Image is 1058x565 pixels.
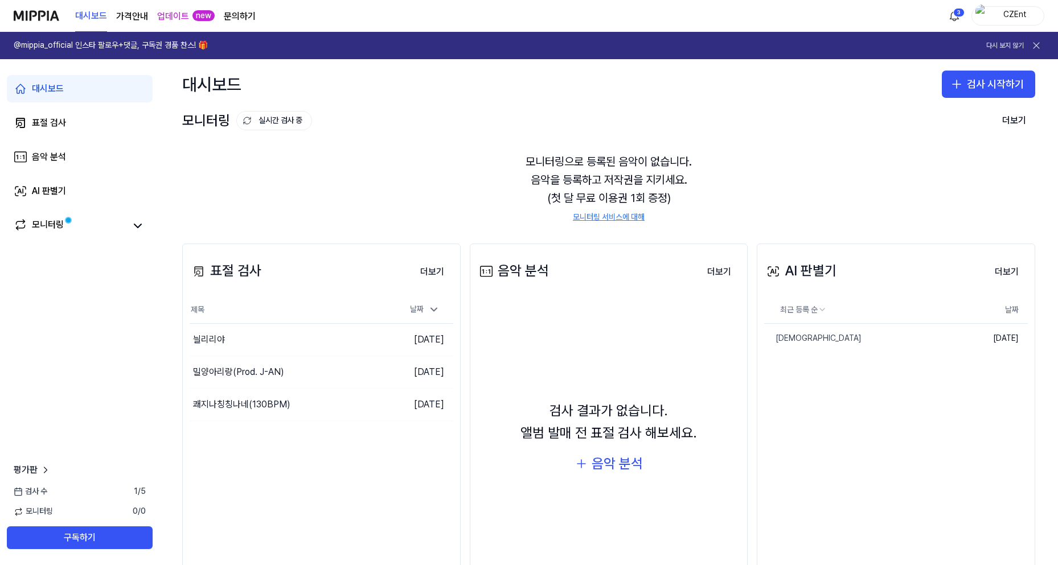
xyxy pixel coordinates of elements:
[387,356,453,389] td: [DATE]
[575,453,643,475] button: 음악 분석
[993,9,1037,22] div: CZEnt
[75,1,107,32] a: 대시보드
[190,296,387,324] th: 제목
[411,259,453,283] a: 더보기
[411,261,453,283] button: 더보기
[224,10,256,23] a: 문의하기
[182,71,241,98] div: 대시보드
[7,75,153,102] a: 대시보드
[953,8,965,17] div: 3
[190,260,261,282] div: 표절 검사
[7,109,153,137] a: 표절 검사
[193,365,284,379] div: 밀양아리랑(Prod. J-AN)
[14,463,38,477] span: 평가판
[14,463,51,477] a: 평가판
[116,10,148,23] a: 가격안내
[986,41,1024,51] button: 다시 보지 않기
[32,116,66,130] div: 표절 검사
[14,218,125,234] a: 모니터링
[182,110,312,131] div: 모니터링
[477,260,549,282] div: 음악 분석
[32,150,66,164] div: 음악 분석
[962,296,1028,324] th: 날짜
[387,324,453,356] td: [DATE]
[764,333,862,344] div: [DEMOGRAPHIC_DATA]
[32,218,64,234] div: 모니터링
[14,40,208,51] h1: @mippia_official 인스타 팔로우+댓글, 구독권 경품 찬스! 🎁
[236,111,312,130] button: 실시간 검사 중
[193,333,225,347] div: 늴리리야
[986,261,1028,283] button: 더보기
[133,506,146,517] span: 0 / 0
[387,389,453,421] td: [DATE]
[993,109,1035,132] button: 더보기
[945,7,963,25] button: 알림3
[764,324,962,353] a: [DEMOGRAPHIC_DATA]
[971,6,1044,26] button: profileCZEnt
[698,259,740,283] a: 더보기
[7,526,153,549] button: 구독하기
[192,10,215,22] div: new
[134,486,146,497] span: 1 / 5
[573,212,645,223] a: 모니터링 서비스에 대해
[405,300,444,319] div: 날짜
[764,260,836,282] div: AI 판별기
[7,143,153,171] a: 음악 분석
[698,261,740,283] button: 더보기
[14,486,47,497] span: 검사 수
[32,184,66,198] div: AI 판별기
[7,178,153,205] a: AI 판별기
[948,9,961,23] img: 알림
[942,71,1035,98] button: 검사 시작하기
[157,10,189,23] a: 업데이트
[32,82,64,96] div: 대시보드
[986,259,1028,283] a: 더보기
[975,5,989,27] img: profile
[962,324,1028,353] td: [DATE]
[193,398,290,411] div: 쾌지나칭칭나네(130BPM)
[14,506,53,517] span: 모니터링
[182,139,1035,237] div: 모니터링으로 등록된 음악이 없습니다. 음악을 등록하고 저작권을 지키세요. (첫 달 무료 이용권 1회 증정)
[592,453,643,475] div: 음악 분석
[520,400,697,444] div: 검사 결과가 없습니다. 앨범 발매 전 표절 검사 해보세요.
